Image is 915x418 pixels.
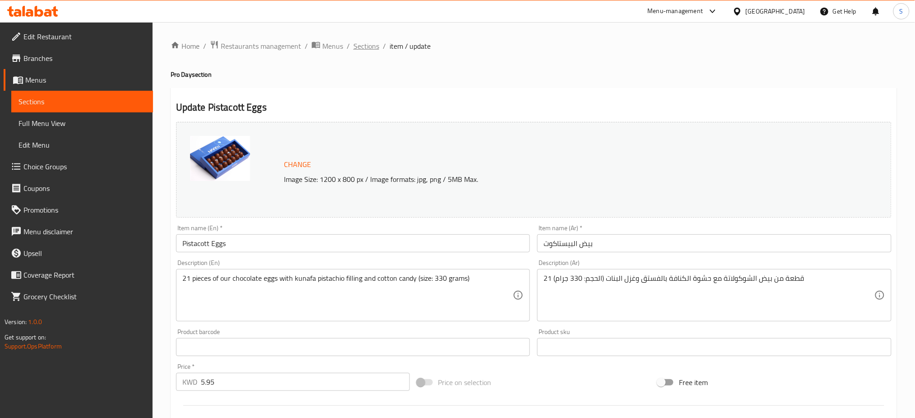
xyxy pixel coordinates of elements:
[11,134,153,156] a: Edit Menu
[746,6,805,16] div: [GEOGRAPHIC_DATA]
[182,376,197,387] p: KWD
[19,96,146,107] span: Sections
[5,316,27,328] span: Version:
[25,74,146,85] span: Menus
[4,26,153,47] a: Edit Restaurant
[347,41,350,51] li: /
[305,41,308,51] li: /
[23,226,146,237] span: Menu disclaimer
[280,155,315,174] button: Change
[4,286,153,307] a: Grocery Checklist
[4,69,153,91] a: Menus
[176,234,530,252] input: Enter name En
[353,41,379,51] a: Sections
[171,70,897,79] h4: Pro Day section
[23,53,146,64] span: Branches
[537,338,892,356] input: Please enter product sku
[4,47,153,69] a: Branches
[4,264,153,286] a: Coverage Report
[23,204,146,215] span: Promotions
[23,183,146,194] span: Coupons
[383,41,386,51] li: /
[4,177,153,199] a: Coupons
[171,40,897,52] nav: breadcrumb
[280,174,796,185] p: Image Size: 1200 x 800 px / Image formats: jpg, png / 5MB Max.
[182,274,513,317] textarea: 21 pieces of our chocolate eggs with kunafa pistachio filling and cotton candy (size: 330 grams)
[176,101,892,114] h2: Update Pistacott Eggs
[4,156,153,177] a: Choice Groups
[438,377,492,388] span: Price on selection
[537,234,892,252] input: Enter name Ar
[543,274,874,317] textarea: 21 قطعة من بيض الشوكولاتة مع حشوة الكنافة بالفستق وغزل البنات (الحجم: 330 جرام)
[23,291,146,302] span: Grocery Checklist
[23,248,146,259] span: Upsell
[190,136,250,181] img: mmw_638829962171664697
[171,41,200,51] a: Home
[900,6,903,16] span: S
[4,242,153,264] a: Upsell
[11,91,153,112] a: Sections
[28,316,42,328] span: 1.0.0
[23,269,146,280] span: Coverage Report
[210,40,301,52] a: Restaurants management
[4,199,153,221] a: Promotions
[311,40,343,52] a: Menus
[11,112,153,134] a: Full Menu View
[284,158,311,171] span: Change
[648,6,703,17] div: Menu-management
[23,31,146,42] span: Edit Restaurant
[23,161,146,172] span: Choice Groups
[5,331,46,343] span: Get support on:
[201,373,410,391] input: Please enter price
[203,41,206,51] li: /
[679,377,708,388] span: Free item
[176,338,530,356] input: Please enter product barcode
[390,41,431,51] span: item / update
[5,340,62,352] a: Support.OpsPlatform
[322,41,343,51] span: Menus
[19,118,146,129] span: Full Menu View
[19,139,146,150] span: Edit Menu
[221,41,301,51] span: Restaurants management
[4,221,153,242] a: Menu disclaimer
